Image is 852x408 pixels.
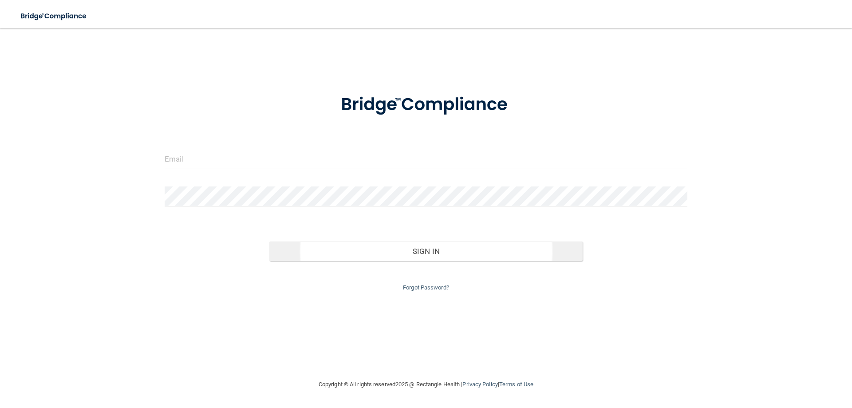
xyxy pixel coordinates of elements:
[698,345,841,380] iframe: Drift Widget Chat Controller
[165,149,687,169] input: Email
[499,381,533,388] a: Terms of Use
[269,242,583,261] button: Sign In
[462,381,497,388] a: Privacy Policy
[13,7,95,25] img: bridge_compliance_login_screen.278c3ca4.svg
[264,370,588,399] div: Copyright © All rights reserved 2025 @ Rectangle Health | |
[403,284,449,291] a: Forgot Password?
[323,82,529,128] img: bridge_compliance_login_screen.278c3ca4.svg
